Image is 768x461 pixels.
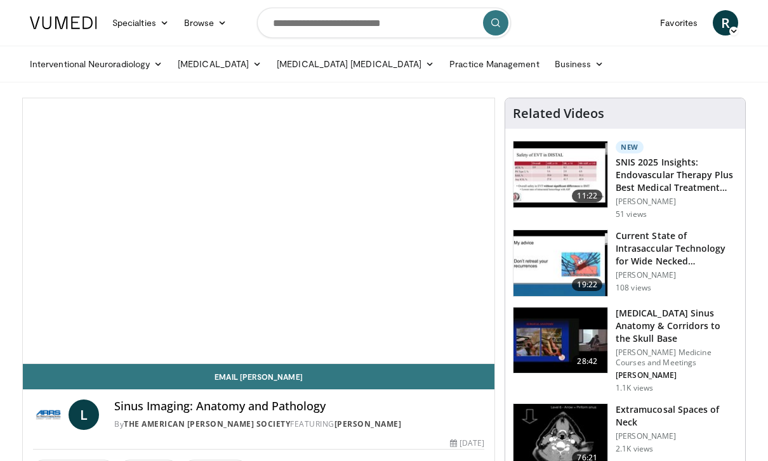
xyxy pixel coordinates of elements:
a: Favorites [652,10,705,36]
h3: [MEDICAL_DATA] Sinus Anatomy & Corridors to the Skull Base [616,307,738,345]
span: 28:42 [572,355,602,368]
p: 51 views [616,209,647,219]
p: [PERSON_NAME] [616,370,738,380]
a: Specialties [105,10,176,36]
h3: Current State of Intrasaccular Technology for Wide Necked Aneurysms [616,230,738,268]
span: 19:22 [572,278,602,291]
img: 64cf3e7e-776d-44c8-b4e2-23f3eb3a680d.150x105_q85_crop-smart_upscale.jpg [513,141,607,207]
video-js: Video Player [23,98,494,364]
h4: Sinus Imaging: Anatomy and Pathology [114,399,484,413]
a: [PERSON_NAME] [334,419,402,429]
p: [PERSON_NAME] [616,197,738,207]
p: [PERSON_NAME] Medicine Courses and Meetings [616,347,738,368]
a: 19:22 Current State of Intrasaccular Technology for Wide Necked Aneurysms [PERSON_NAME] 108 views [513,230,738,297]
a: Interventional Neuroradiology [22,51,170,77]
img: The American Roentgen Ray Society [33,399,63,430]
p: 108 views [616,283,651,293]
a: [MEDICAL_DATA] [170,51,269,77]
a: Browse [176,10,235,36]
span: 11:22 [572,190,602,202]
input: Search topics, interventions [257,8,511,38]
a: 28:42 [MEDICAL_DATA] Sinus Anatomy & Corridors to the Skull Base [PERSON_NAME] Medicine Courses a... [513,307,738,393]
a: 11:22 New SNIS 2025 Insights: Endovascular Therapy Plus Best Medical Treatment… [PERSON_NAME] 51 ... [513,141,738,219]
a: [MEDICAL_DATA] [MEDICAL_DATA] [269,51,442,77]
p: 2.1K views [616,444,653,454]
a: Practice Management [442,51,546,77]
p: [PERSON_NAME] [616,270,738,280]
p: 1.1K views [616,383,653,393]
h3: SNIS 2025 Insights: Endovascular Therapy Plus Best Medical Treatment… [616,156,738,194]
h4: Related Videos [513,106,604,121]
p: New [616,141,644,153]
p: [PERSON_NAME] [616,431,738,441]
a: R [713,10,738,36]
h3: Extramucosal Spaces of Neck [616,403,738,429]
img: 276d523b-ec6d-4eb7-b147-bbf3804ee4a7.150x105_q85_crop-smart_upscale.jpg [513,308,607,373]
a: Business [547,51,612,77]
img: 04fdaa02-fe99-41e3-b4bc-5d069d280c75.150x105_q85_crop-smart_upscale.jpg [513,230,607,296]
a: Email [PERSON_NAME] [23,364,494,389]
div: By FEATURING [114,419,484,430]
a: The American [PERSON_NAME] Society [124,419,290,429]
div: [DATE] [450,438,484,449]
a: L [69,399,99,430]
img: VuMedi Logo [30,16,97,29]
